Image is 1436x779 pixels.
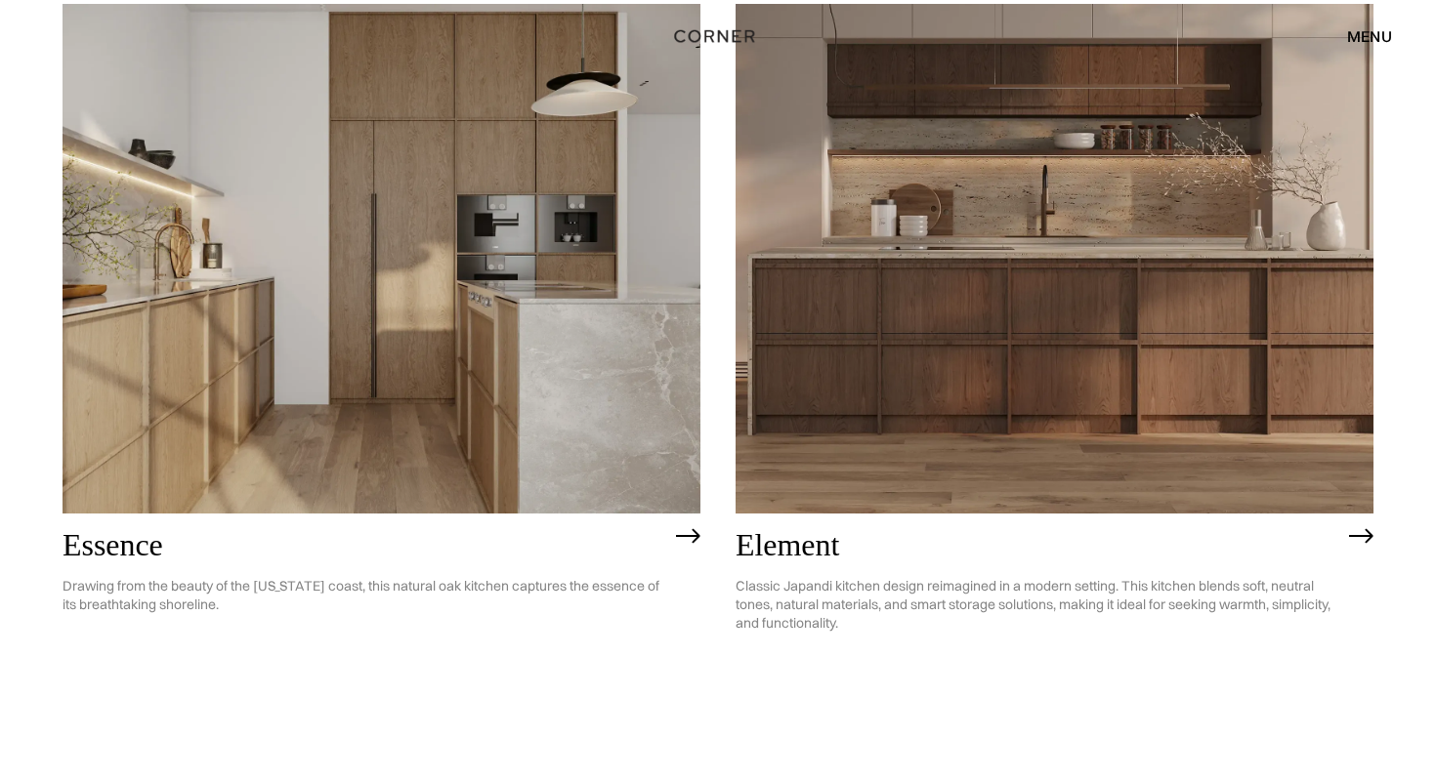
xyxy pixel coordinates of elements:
[736,562,1339,647] p: Classic Japandi kitchen design reimagined in a modern setting. This kitchen blends soft, neutral ...
[736,4,1373,769] a: ElementClassic Japandi kitchen design reimagined in a modern setting. This kitchen blends soft, n...
[63,4,700,751] a: EssenceDrawing from the beauty of the [US_STATE] coast, this natural oak kitchen captures the ess...
[1347,28,1392,44] div: menu
[63,562,666,629] p: Drawing from the beauty of the [US_STATE] coast, this natural oak kitchen captures the essence of...
[736,528,1339,562] h2: Element
[659,23,777,49] a: home
[63,528,666,562] h2: Essence
[1328,20,1392,53] div: menu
